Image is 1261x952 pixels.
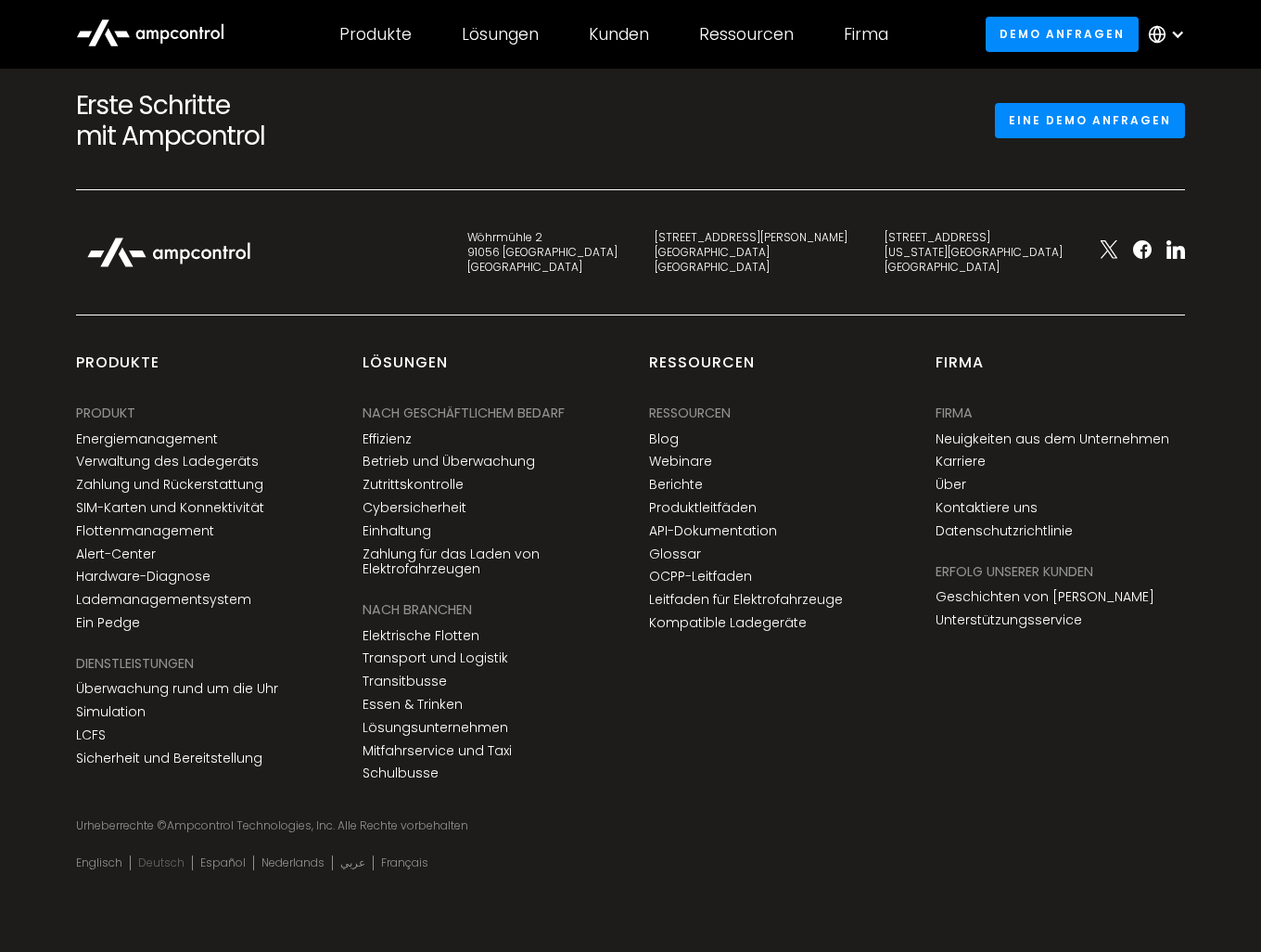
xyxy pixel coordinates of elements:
h2: Erste Schritte mit Ampcontrol [76,90,421,152]
div: Kunden [589,24,649,45]
div: PRODUKT [76,403,135,423]
div: Firma [844,24,888,45]
a: Alert-Center [76,547,156,562]
a: Leitfaden für Elektrofahrzeuge [649,592,843,608]
a: Überwachung rund um die Uhr [76,681,278,697]
a: Berichte [649,477,703,493]
div: Produkte [339,24,412,45]
a: Über [936,477,966,493]
img: Ampcontrol Logo [76,227,261,277]
a: Simulation [76,704,146,720]
div: NACH GESCHÄFTLICHEM BEDARF [363,403,565,423]
a: Ein Pedge [76,615,140,631]
a: Energiemanagement [76,431,218,447]
a: Lademanagementsystem [76,592,251,608]
div: Lösungen [462,24,539,45]
a: Elektrische Flotten [363,628,479,644]
div: [STREET_ADDRESS] [US_STATE][GEOGRAPHIC_DATA] [GEOGRAPHIC_DATA] [885,230,1063,274]
a: Hardware-Diagnose [76,569,210,585]
a: Englisch [76,856,122,870]
a: Mitfahrservice und Taxi [363,743,512,759]
a: Zutrittskontrolle [363,477,464,493]
div: Urheberrechte © Ampcontrol Technologies, Inc. Alle Rechte vorbehalten [76,818,1186,833]
a: Unterstützungsservice [936,612,1082,628]
div: Ressourcen [649,403,731,423]
a: Webinare [649,454,712,470]
a: Eine Demo anfragen [995,103,1186,137]
a: LCFS [76,727,106,743]
div: Lösungen [363,353,448,388]
a: Kompatible Ladegeräte [649,615,807,631]
div: Ressourcen [699,24,794,45]
a: Glossar [649,547,701,562]
a: Transport und Logistik [363,650,508,666]
div: Ressourcen [649,353,755,388]
a: Zahlung und Rückerstattung [76,477,263,493]
a: API-Dokumentation [649,523,777,539]
a: Produktleitfäden [649,500,757,516]
a: Schulbusse [363,765,439,781]
a: Verwaltung des Ladegeräts [76,454,259,470]
div: DIENSTLEISTUNGEN [76,653,194,674]
a: Einhaltung [363,523,431,539]
div: NACH BRANCHEN [363,599,472,620]
a: Español [200,856,246,870]
a: Flottenmanagement [76,523,214,539]
div: Wöhrmühle 2 91056 [GEOGRAPHIC_DATA] [GEOGRAPHIC_DATA] [467,230,618,274]
a: Betrieb und Überwachung [363,454,535,470]
a: Essen & Trinken [363,697,463,713]
div: Firma [936,353,984,388]
a: Transitbusse [363,674,447,689]
div: [STREET_ADDRESS][PERSON_NAME] [GEOGRAPHIC_DATA] [GEOGRAPHIC_DATA] [655,230,847,274]
a: Effizienz [363,431,412,447]
a: عربي [340,856,365,870]
div: Erfolg unserer Kunden [936,561,1093,582]
a: Lösungsunternehmen [363,720,508,736]
a: Blog [649,431,679,447]
a: Geschichten von [PERSON_NAME] [936,589,1154,605]
a: Kontaktiere uns [936,500,1038,516]
a: Cybersicherheit [363,500,466,516]
a: Demo anfragen [986,17,1140,51]
a: SIM-Karten und Konnektivität [76,500,264,516]
a: Karriere [936,454,986,470]
a: Français [381,856,428,870]
div: Firma [936,403,973,423]
a: Nederlands [261,856,325,870]
a: Zahlung für das Laden von Elektrofahrzeugen [363,547,612,578]
a: Deutsch [138,856,185,870]
a: Neuigkeiten aus dem Unternehmen [936,431,1169,447]
a: Sicherheit und Bereitstellung [76,751,262,766]
a: Datenschutzrichtlinie [936,523,1073,539]
a: OCPP-Leitfaden [649,569,752,585]
div: Produkte [76,353,159,388]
